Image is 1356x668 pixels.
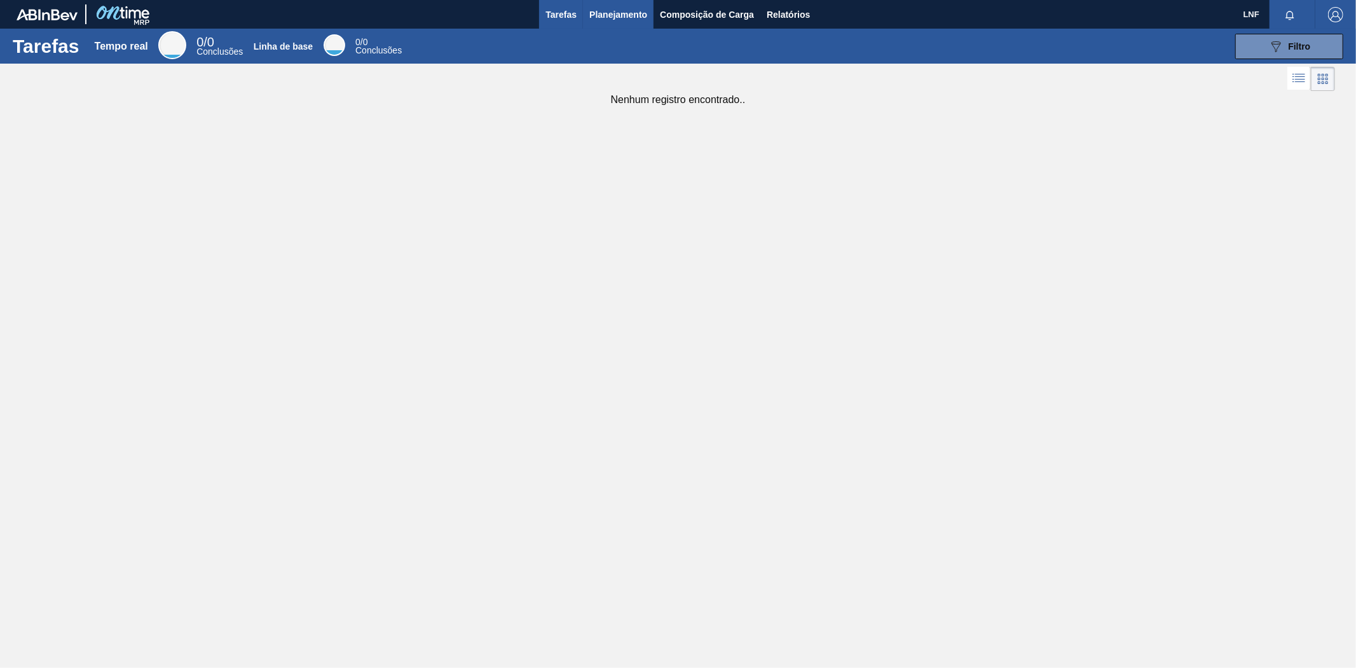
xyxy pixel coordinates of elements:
[196,46,243,57] font: Conclusões
[363,37,368,47] font: 0
[743,94,745,105] font: .
[207,35,214,49] font: 0
[1311,67,1335,91] div: Visão em Cards
[355,37,360,47] font: 0
[660,10,754,20] font: Composição de Carga
[95,41,148,52] font: Tempo real
[1243,10,1259,19] font: LNF
[254,41,313,52] font: Linha de base
[360,37,363,47] font: /
[324,34,345,56] div: Linha de base
[767,10,810,20] font: Relatórios
[611,94,743,105] font: Nenhum registro encontrado.
[196,37,243,56] div: Tempo real
[355,38,402,55] div: Linha de base
[545,10,577,20] font: Tarefas
[1270,6,1310,24] button: Notificações
[17,9,78,20] img: TNhmsLtSVTkK8tSr43FrP2fwEKptu5GPRR3wAAAABJRU5ErkJggg==
[1235,34,1343,59] button: Filtro
[1328,7,1343,22] img: Sair
[589,10,647,20] font: Planejamento
[196,35,203,49] font: 0
[1287,67,1311,91] div: Visão em Lista
[203,35,207,49] font: /
[13,36,79,57] font: Tarefas
[1289,41,1311,52] font: Filtro
[158,31,186,59] div: Tempo real
[355,45,402,55] font: Conclusões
